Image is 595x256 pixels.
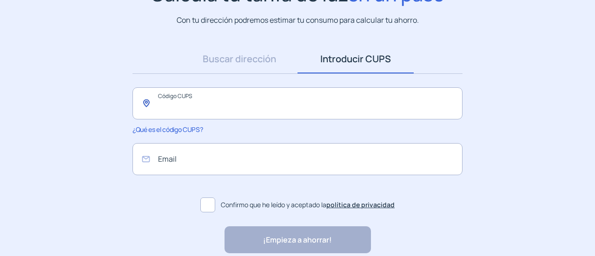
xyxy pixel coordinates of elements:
a: Buscar dirección [181,45,297,73]
span: ¿Qué es el código CUPS? [132,125,203,134]
a: Introducir CUPS [297,45,414,73]
a: política de privacidad [326,200,395,209]
span: Confirmo que he leído y aceptado la [221,200,395,210]
p: Con tu dirección podremos estimar tu consumo para calcular tu ahorro. [177,14,419,26]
